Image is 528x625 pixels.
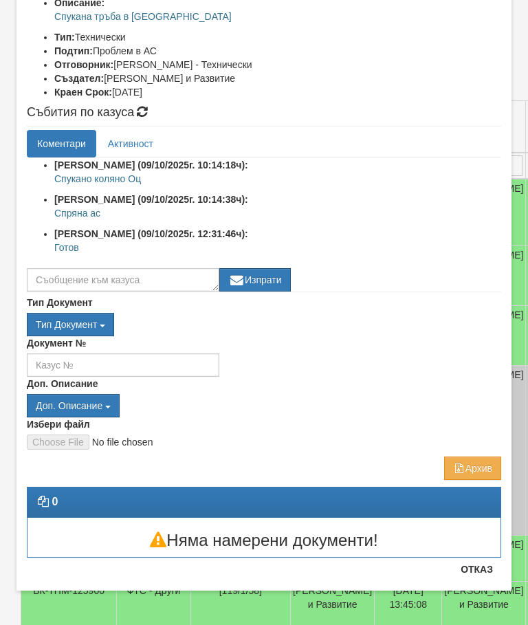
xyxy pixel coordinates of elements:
[27,394,120,417] button: Доп. Описание
[54,73,104,84] b: Създател:
[98,130,164,157] a: Активност
[27,377,98,391] label: Доп. Описание
[54,30,501,44] li: Технически
[27,296,93,309] label: Тип Документ
[27,417,90,431] label: Избери файл
[54,160,248,171] strong: [PERSON_NAME] (09/10/2025г. 10:14:18ч):
[452,558,501,580] button: Отказ
[54,72,501,85] li: [PERSON_NAME] и Развитие
[54,87,112,98] b: Краен Срок:
[444,457,501,480] button: Архив
[54,32,75,43] b: Тип:
[27,106,501,120] h4: Събития по казуса
[54,59,113,70] b: Отговорник:
[52,496,58,507] strong: 0
[36,319,97,330] span: Тип Документ
[54,172,501,186] p: Спукано коляно Оц
[27,394,501,417] div: Двоен клик, за изчистване на избраната стойност.
[27,336,86,350] label: Документ №
[54,45,93,56] b: Подтип:
[219,268,291,292] button: Изпрати
[27,130,96,157] a: Коментари
[54,44,501,58] li: Проблем в АС
[27,531,500,549] h3: Няма намерени документи!
[54,228,248,239] strong: [PERSON_NAME] (09/10/2025г. 12:31:46ч):
[54,194,248,205] strong: [PERSON_NAME] (09/10/2025г. 10:14:38ч):
[27,313,501,336] div: Двоен клик, за изчистване на избраната стойност.
[27,353,219,377] input: Казус №
[36,400,102,411] span: Доп. Описание
[27,313,114,336] button: Тип Документ
[54,10,501,23] p: Спукана тръба в [GEOGRAPHIC_DATA]
[54,241,501,254] p: Готов
[54,85,501,99] li: [DATE]
[54,206,501,220] p: Спряна ас
[54,58,501,72] li: [PERSON_NAME] - Технически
